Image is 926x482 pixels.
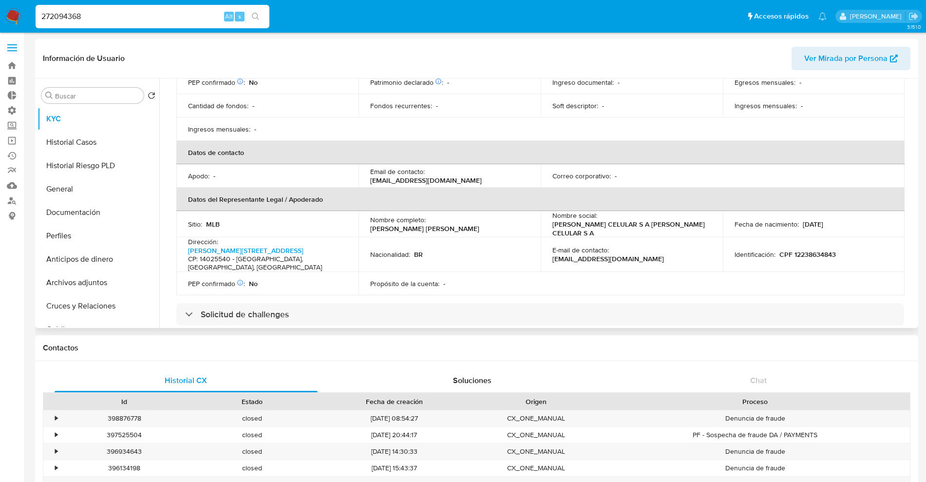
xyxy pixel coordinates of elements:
[176,141,905,164] th: Datos de contacto
[600,427,910,443] div: PF - Sospecha de fraude DA / PAYMENTS
[316,410,472,426] div: [DATE] 08:54:27
[45,92,53,99] button: Buscar
[165,375,207,386] span: Historial CX
[38,177,159,201] button: General
[615,172,617,180] p: -
[38,107,159,131] button: KYC
[38,154,159,177] button: Historial Riesgo PLD
[370,215,426,224] p: Nombre completo :
[600,410,910,426] div: Denuncia de fraude
[249,78,258,87] p: No
[188,237,218,246] p: Dirección :
[472,460,600,476] div: CX_ONE_MANUAL
[188,255,343,272] h4: CP: 14025540 - [GEOGRAPHIC_DATA], [GEOGRAPHIC_DATA], [GEOGRAPHIC_DATA]
[370,279,439,288] p: Propósito de la cuenta :
[148,92,155,102] button: Volver al orden por defecto
[735,78,795,87] p: Egresos mensuales :
[479,397,593,406] div: Origen
[316,443,472,460] div: [DATE] 14:30:33
[436,101,438,110] p: -
[850,12,905,21] p: santiago.sgreco@mercadolibre.com
[38,131,159,154] button: Historial Casos
[799,78,801,87] p: -
[472,427,600,443] div: CX_ONE_MANUAL
[254,125,256,134] p: -
[246,10,265,23] button: search-icon
[316,427,472,443] div: [DATE] 20:44:17
[443,279,445,288] p: -
[792,47,910,70] button: Ver Mirada por Persona
[36,10,269,23] input: Buscar usuario o caso...
[804,47,888,70] span: Ver Mirada por Persona
[618,78,620,87] p: -
[370,250,410,259] p: Nacionalidad :
[60,443,188,460] div: 396934643
[779,250,836,259] p: CPF 12238634843
[55,463,57,473] div: •
[188,410,316,426] div: closed
[188,443,316,460] div: closed
[188,279,245,288] p: PEP confirmado :
[188,125,250,134] p: Ingresos mensuales :
[249,279,258,288] p: No
[552,254,664,263] p: [EMAIL_ADDRESS][DOMAIN_NAME]
[552,78,614,87] p: Ingreso documental :
[38,271,159,294] button: Archivos adjuntos
[55,414,57,423] div: •
[447,78,449,87] p: -
[188,220,202,229] p: Sitio :
[188,172,209,180] p: Apodo :
[38,201,159,224] button: Documentación
[472,410,600,426] div: CX_ONE_MANUAL
[818,12,827,20] a: Notificaciones
[472,443,600,460] div: CX_ONE_MANUAL
[414,250,423,259] p: BR
[176,303,904,326] div: Solicitud de challenges
[206,220,220,229] p: MLB
[43,343,910,353] h1: Contactos
[38,318,159,341] button: Créditos
[38,294,159,318] button: Cruces y Relaciones
[370,78,443,87] p: Patrimonio declarado :
[552,211,597,220] p: Nombre social :
[735,220,799,229] p: Fecha de nacimiento :
[803,220,823,229] p: [DATE]
[55,447,57,456] div: •
[176,188,905,211] th: Datos del Representante Legal / Apoderado
[238,12,241,21] span: s
[55,430,57,440] div: •
[43,54,125,63] h1: Información de Usuario
[323,397,466,406] div: Fecha de creación
[552,101,598,110] p: Soft descriptor :
[754,11,809,21] span: Accesos rápidos
[38,224,159,248] button: Perfiles
[750,375,767,386] span: Chat
[735,101,797,110] p: Ingresos mensuales :
[552,172,611,180] p: Correo corporativo :
[188,101,248,110] p: Cantidad de fondos :
[316,460,472,476] div: [DATE] 15:43:37
[38,248,159,271] button: Anticipos de dinero
[552,220,707,237] p: [PERSON_NAME] CELULAR S A [PERSON_NAME] CELULAR S A
[552,246,609,254] p: E-mail de contacto :
[600,443,910,460] div: Denuncia de fraude
[60,460,188,476] div: 396134198
[188,460,316,476] div: closed
[201,309,289,320] h3: Solicitud de challenges
[188,78,245,87] p: PEP confirmado :
[607,397,903,406] div: Proceso
[908,11,919,21] a: Salir
[60,427,188,443] div: 397525504
[213,172,215,180] p: -
[55,92,140,100] input: Buscar
[67,397,181,406] div: Id
[370,101,432,110] p: Fondos recurrentes :
[188,246,303,255] a: [PERSON_NAME][STREET_ADDRESS]
[453,375,491,386] span: Soluciones
[188,427,316,443] div: closed
[735,250,775,259] p: Identificación :
[602,101,604,110] p: -
[370,167,425,176] p: Email de contacto :
[195,397,309,406] div: Estado
[370,224,479,233] p: [PERSON_NAME] [PERSON_NAME]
